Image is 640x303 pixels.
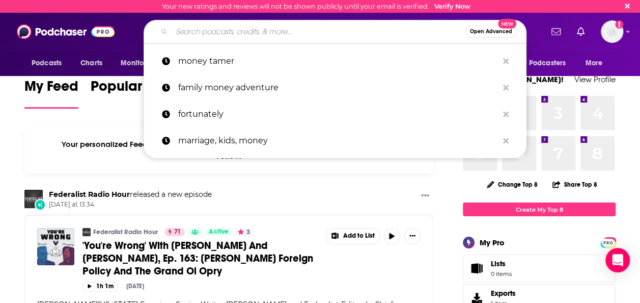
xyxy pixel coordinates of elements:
[481,178,544,191] button: Change Top 8
[463,255,616,282] a: Lists
[491,270,512,277] span: 0 items
[121,56,157,70] span: Monitoring
[91,78,177,109] a: Popular Feed
[343,232,374,240] span: Add to List
[466,261,487,275] span: Lists
[144,74,526,101] a: family money adventure
[24,190,43,208] img: Federalist Radio Hour
[80,56,102,70] span: Charts
[144,20,526,43] div: Search podcasts, credits, & more...
[93,228,158,236] a: Federalist Radio Hour
[164,228,185,236] a: 71
[144,128,526,154] a: marriage, kids, money
[49,200,212,209] span: [DATE] at 13:34
[573,23,589,40] a: Show notifications dropdown
[491,259,512,268] span: Lists
[24,127,433,173] div: Your personalized Feed is curated based on the Podcasts, Creators, Users, and Lists that you Follow.
[32,56,62,70] span: Podcasts
[491,289,516,298] span: Exports
[144,101,526,128] a: fortunately
[601,20,623,43] button: Show profile menu
[417,190,433,203] button: Show More Button
[517,56,566,70] span: For Podcasters
[172,23,465,40] input: Search podcasts, credits, & more...
[434,3,470,10] a: Verify Now
[178,48,498,74] p: money tamer
[601,20,623,43] span: Logged in as jbarbour
[326,229,379,244] button: Show More Button
[605,248,630,272] div: Open Intercom Messenger
[209,227,228,237] span: Active
[82,228,91,236] img: Federalist Radio Hour
[510,54,580,73] button: open menu
[24,78,78,101] span: My Feed
[586,56,603,70] span: More
[205,228,232,236] a: Active
[24,78,78,109] a: My Feed
[465,26,517,38] button: Open AdvancedNew
[126,283,144,290] div: [DATE]
[35,199,46,210] div: New Episode
[491,259,506,268] span: Lists
[602,238,614,246] a: PRO
[574,74,616,84] a: View Profile
[235,228,253,236] button: 3
[480,238,505,247] div: My Pro
[49,190,212,199] h3: released a new episode
[178,101,498,128] p: fortunately
[49,190,130,199] a: Federalist Radio Hour
[24,54,75,73] button: open menu
[82,239,319,277] a: 'You're Wrong' With [PERSON_NAME] And [PERSON_NAME], Ep. 163: [PERSON_NAME] Foreign Policy And Th...
[470,29,512,34] span: Open Advanced
[37,228,74,265] img: 'You're Wrong' With Mollie Hemingway And David Harsanyi, Ep. 163: Trump's Foreign Policy And The ...
[162,3,470,10] div: Your new ratings and reviews will not be shown publicly until your email is verified.
[114,54,170,73] button: open menu
[404,228,421,244] button: Show More Button
[615,20,623,29] svg: Email not verified
[547,23,565,40] a: Show notifications dropdown
[174,227,181,237] span: 71
[178,74,498,101] p: family money adventure
[601,20,623,43] img: User Profile
[82,239,313,277] span: 'You're Wrong' With [PERSON_NAME] And [PERSON_NAME], Ep. 163: [PERSON_NAME] Foreign Policy And Th...
[91,78,177,101] span: Popular Feed
[82,282,118,291] button: 1h 1m
[17,22,115,41] img: Podchaser - Follow, Share and Rate Podcasts
[498,19,516,29] span: New
[144,48,526,74] a: money tamer
[552,174,598,194] button: Share Top 8
[578,54,616,73] button: open menu
[178,128,498,154] p: marriage, kids, money
[463,203,616,216] a: Create My Top 8
[74,54,108,73] a: Charts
